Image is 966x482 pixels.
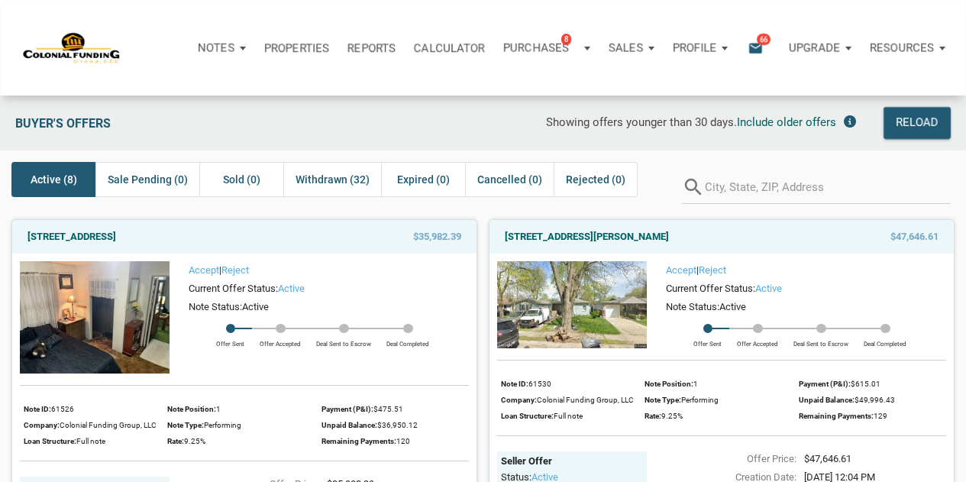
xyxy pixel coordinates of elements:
[413,228,461,246] span: $35,982.39
[861,25,955,71] button: Resources
[24,405,51,413] span: Note ID:
[729,333,786,348] div: Offer Accepted
[321,437,396,445] span: Remaining Payments:
[686,333,729,348] div: Offer Sent
[501,380,528,388] span: Note ID:
[24,437,76,445] span: Loan Structure:
[639,451,796,467] div: Offer Price:
[501,455,643,468] div: Seller Offer
[666,264,696,276] a: Accept
[167,405,216,413] span: Note Position:
[31,170,77,189] span: Active (8)
[255,25,338,71] a: Properties
[204,421,241,429] span: Performing
[199,162,283,197] div: Sold (0)
[755,283,782,294] span: active
[208,333,252,348] div: Offer Sent
[645,412,661,420] span: Rate:
[681,396,719,404] span: Performing
[296,170,370,189] span: Withdrawn (32)
[561,33,571,45] span: 8
[283,162,381,197] div: Withdrawn (32)
[494,25,599,71] a: Purchases8
[673,41,716,55] p: Profile
[705,170,951,204] input: City, State, ZIP, Address
[799,380,851,388] span: Payment (P&I):
[645,380,693,388] span: Note Position:
[566,170,625,189] span: Rejected (0)
[189,264,249,276] span: |
[397,170,450,189] span: Expired (0)
[465,162,554,197] div: Cancelled (0)
[661,412,683,420] span: 9.25%
[599,25,664,71] button: Sales
[501,396,537,404] span: Company:
[505,228,669,246] a: [STREET_ADDRESS][PERSON_NAME]
[890,228,939,246] span: $47,646.61
[528,380,551,388] span: 61530
[27,228,116,246] a: [STREET_ADDRESS]
[664,25,737,71] button: Profile
[95,162,199,197] div: Sale Pending (0)
[373,405,403,413] span: $475.51
[252,333,309,348] div: Offer Accepted
[609,41,643,55] p: Sales
[666,283,755,294] span: Current Offer Status:
[719,301,746,312] span: Active
[682,170,705,204] i: search
[757,33,771,45] span: 66
[278,283,305,294] span: active
[24,421,60,429] span: Company:
[189,264,219,276] a: Accept
[11,162,95,197] div: Active (8)
[184,437,205,445] span: 9.25%
[221,264,249,276] a: Reject
[189,301,242,312] span: Note Status:
[554,162,638,197] div: Rejected (0)
[189,25,255,71] button: Notes
[60,421,157,429] span: Colonial Funding Group, LLC
[870,41,934,55] p: Resources
[796,451,954,467] div: $47,646.61
[108,170,188,189] span: Sale Pending (0)
[737,115,836,129] span: Include older offers
[321,405,373,413] span: Payment (P&I):
[799,412,874,420] span: Remaining Payments:
[666,264,726,276] span: |
[377,421,418,429] span: $36,950.12
[8,107,293,139] div: Buyer's Offers
[477,170,542,189] span: Cancelled (0)
[51,405,74,413] span: 61526
[309,333,379,348] div: Deal Sent to Escrow
[546,115,737,129] span: Showing offers younger than 30 days.
[799,396,855,404] span: Unpaid Balance:
[884,107,951,139] button: Reload
[223,170,260,189] span: Sold (0)
[856,333,914,348] div: Deal Completed
[414,41,485,55] p: Calculator
[537,396,634,404] span: Colonial Funding Group, LLC
[851,380,880,388] span: $615.01
[216,405,221,413] span: 1
[699,264,726,276] a: Reject
[501,412,554,420] span: Loan Structure:
[874,412,887,420] span: 129
[189,283,278,294] span: Current Offer Status:
[786,333,856,348] div: Deal Sent to Escrow
[198,41,234,55] p: Notes
[746,39,764,57] i: email
[693,380,698,388] span: 1
[379,333,437,348] div: Deal Completed
[396,437,410,445] span: 120
[167,437,184,445] span: Rate:
[855,396,895,404] span: $49,996.43
[780,25,861,71] button: Upgrade
[321,421,377,429] span: Unpaid Balance:
[76,437,105,445] span: Full note
[554,412,583,420] span: Full note
[789,41,840,55] p: Upgrade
